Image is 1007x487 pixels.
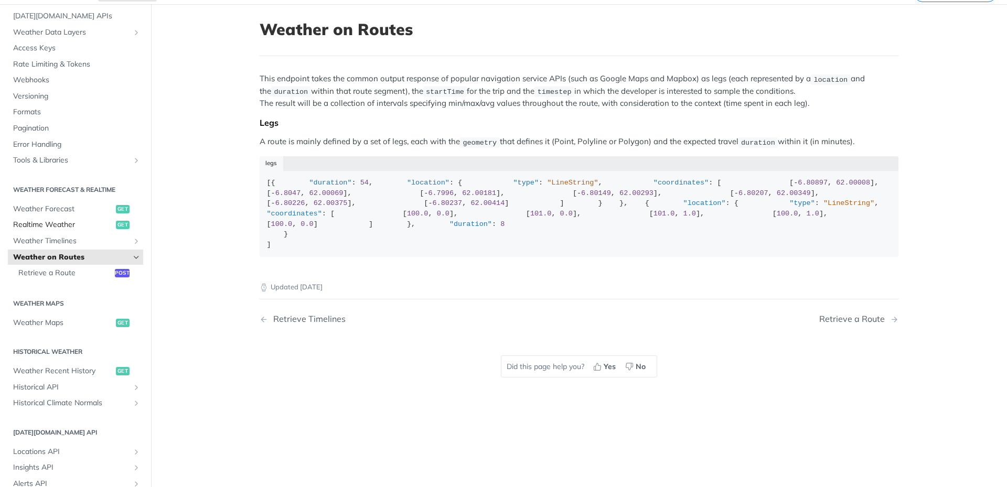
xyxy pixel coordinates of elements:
span: 62.00293 [619,189,654,197]
span: 0.0 [437,210,449,218]
span: "location" [407,179,449,187]
a: Realtime Weatherget [8,217,143,233]
a: [DATE][DOMAIN_NAME] APIs [8,8,143,24]
a: Weather Mapsget [8,315,143,331]
span: "LineString" [823,199,874,207]
span: 100.0 [271,220,293,228]
span: Weather on Routes [13,252,130,263]
span: duration [741,138,775,146]
span: 101.0 [654,210,675,218]
span: Weather Data Layers [13,27,130,38]
span: 6.80897 [798,179,828,187]
a: Weather TimelinesShow subpages for Weather Timelines [8,233,143,249]
button: Show subpages for Weather Data Layers [132,28,141,37]
a: Previous Page: Retrieve Timelines [260,314,533,324]
span: get [116,205,130,213]
button: Show subpages for Tools & Libraries [132,156,141,165]
a: Weather Recent Historyget [8,363,143,379]
p: Updated [DATE] [260,282,898,293]
a: Weather on RoutesHide subpages for Weather on Routes [8,250,143,265]
p: This endpoint takes the common output response of popular navigation service APIs (such as Google... [260,73,898,109]
span: 100.0 [407,210,428,218]
span: 1.0 [683,210,696,218]
span: 54 [360,179,369,187]
div: Retrieve Timelines [268,314,346,324]
span: 100.0 [777,210,798,218]
a: Formats [8,104,143,120]
a: Historical Climate NormalsShow subpages for Historical Climate Normals [8,395,143,411]
span: 6.80149 [581,189,611,197]
span: Weather Recent History [13,366,113,376]
span: timestep [538,88,572,96]
a: Webhooks [8,72,143,88]
h2: Weather Maps [8,299,143,308]
span: get [116,319,130,327]
span: 6.8047 [275,189,301,197]
span: get [116,367,130,375]
span: 62.00069 [309,189,344,197]
a: Next Page: Retrieve a Route [819,314,898,324]
button: Show subpages for Locations API [132,448,141,456]
div: Retrieve a Route [819,314,890,324]
span: Tools & Libraries [13,155,130,166]
span: "LineString" [547,179,598,187]
span: Access Keys [13,43,141,53]
span: Weather Maps [13,318,113,328]
span: Rate Limiting & Tokens [13,59,141,70]
button: Show subpages for Historical API [132,383,141,392]
a: Access Keys [8,40,143,56]
button: Yes [590,359,622,374]
button: Hide subpages for Weather on Routes [132,253,141,262]
span: "duration" [309,179,352,187]
span: 6.80207 [738,189,768,197]
span: Error Handling [13,139,141,150]
span: location [813,75,848,83]
span: "coordinates" [267,210,322,218]
div: Did this page help you? [501,355,657,377]
span: 0.0 [560,210,573,218]
span: - [271,189,275,197]
span: Locations API [13,447,130,457]
a: Weather Forecastget [8,201,143,217]
span: 6.80226 [275,199,305,207]
span: Retrieve a Route [18,268,112,278]
span: 62.00008 [836,179,870,187]
span: - [577,189,581,197]
h2: [DATE][DOMAIN_NAME] API [8,428,143,437]
span: [DATE][DOMAIN_NAME] APIs [13,11,141,21]
span: 62.00181 [462,189,496,197]
span: "duration" [449,220,492,228]
a: Weather Data LayersShow subpages for Weather Data Layers [8,25,143,40]
button: Show subpages for Insights API [132,463,141,472]
span: "type" [513,179,539,187]
span: geometry [463,138,497,146]
span: - [424,189,428,197]
a: Retrieve a Routepost [13,265,143,281]
span: duration [274,88,308,96]
span: Weather Forecast [13,204,113,214]
a: Tools & LibrariesShow subpages for Tools & Libraries [8,153,143,168]
span: 6.7996 [428,189,454,197]
span: Historical API [13,382,130,393]
p: A route is mainly defined by a set of legs, each with the that defines it (Point, Polyline or Pol... [260,136,898,148]
a: Rate Limiting & Tokens [8,57,143,72]
span: Yes [604,361,616,372]
span: Webhooks [13,75,141,85]
span: 62.00375 [314,199,348,207]
span: Weather Timelines [13,236,130,246]
span: post [115,269,130,277]
div: [{ : , : { : , : [ [ , ], [ , ], [ , ], [ , ], [ , ], [ , ], [ , ] ] } }, { : { : , : [ [ , ], [ ... [267,178,892,250]
span: Pagination [13,123,141,134]
a: Insights APIShow subpages for Insights API [8,460,143,475]
span: "type" [789,199,815,207]
span: startTime [426,88,464,96]
span: - [271,199,275,207]
div: Legs [260,117,898,128]
span: Realtime Weather [13,220,113,230]
h1: Weather on Routes [260,20,898,39]
a: Pagination [8,121,143,136]
h2: Weather Forecast & realtime [8,185,143,194]
span: 101.0 [530,210,552,218]
button: No [622,359,651,374]
span: Historical Climate Normals [13,398,130,408]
